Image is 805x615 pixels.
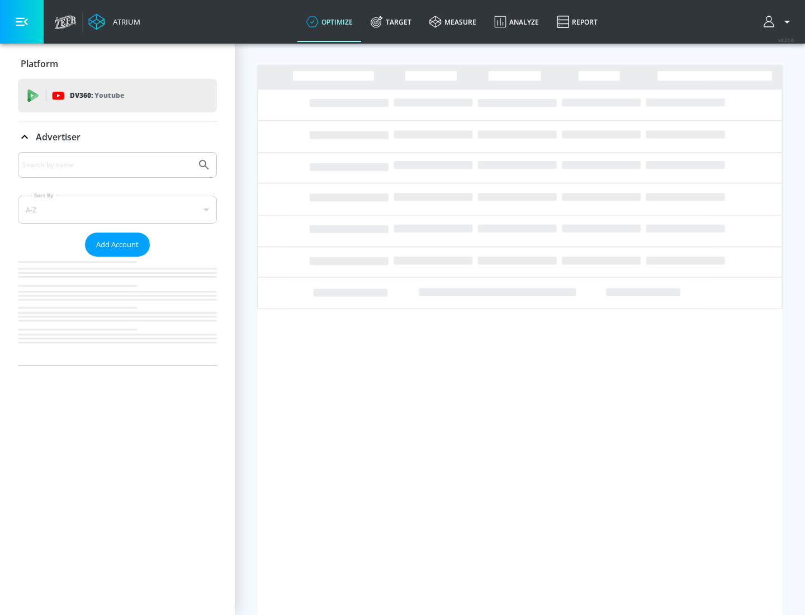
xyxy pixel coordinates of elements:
a: optimize [297,2,362,42]
a: Target [362,2,420,42]
div: Platform [18,48,217,79]
a: Analyze [485,2,548,42]
div: Advertiser [18,152,217,365]
p: Advertiser [36,131,80,143]
button: Add Account [85,233,150,257]
label: Sort By [32,192,56,199]
p: DV360: [70,89,124,102]
a: measure [420,2,485,42]
span: Add Account [96,238,139,251]
p: Platform [21,58,58,70]
input: Search by name [22,158,192,172]
div: Atrium [108,17,140,27]
div: A-Z [18,196,217,224]
a: Atrium [88,13,140,30]
div: Advertiser [18,121,217,153]
a: Report [548,2,607,42]
p: Youtube [94,89,124,101]
div: DV360: Youtube [18,79,217,112]
nav: list of Advertiser [18,257,217,365]
span: v 4.24.0 [778,37,794,43]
